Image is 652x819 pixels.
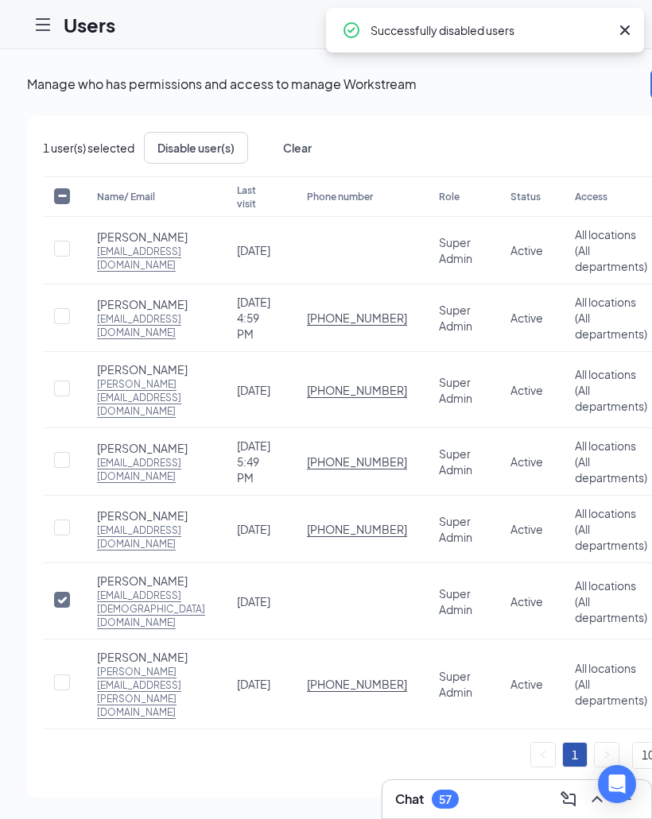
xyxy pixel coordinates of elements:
[439,669,472,699] span: Super Admin
[97,508,188,523] span: [PERSON_NAME]
[615,21,635,40] svg: Cross
[556,786,581,812] button: ComposeMessage
[291,176,423,217] th: Phone number
[97,229,188,245] span: [PERSON_NAME]
[97,361,188,377] span: [PERSON_NAME]
[237,438,270,485] span: [DATE] 5:49 PM
[575,661,647,707] span: All locations (All departments)
[602,750,611,759] span: right
[33,15,52,34] svg: Hamburger
[595,743,619,767] button: right
[510,383,543,397] span: Active
[495,176,559,217] th: Status
[575,578,647,624] span: All locations (All departments)
[144,132,248,164] button: Disable user(s)
[584,786,610,812] button: ChevronUp
[97,649,188,665] span: [PERSON_NAME]
[237,243,270,257] span: [DATE]
[97,296,188,312] span: [PERSON_NAME]
[510,522,543,536] span: Active
[27,75,650,93] p: Manage who has permissions and access to manage Workstream
[575,367,647,413] span: All locations (All departments)
[237,522,270,536] span: [DATE]
[594,742,619,767] li: Next Page
[64,11,115,38] h1: Users
[598,765,636,803] div: Open Intercom Messenger
[588,790,607,809] svg: ChevronUp
[237,184,275,211] div: Last visit
[439,375,472,405] span: Super Admin
[531,743,555,767] button: left
[510,454,543,469] span: Active
[97,573,188,589] span: [PERSON_NAME]
[237,594,270,608] span: [DATE]
[530,742,556,767] li: Previous Page
[258,132,337,164] button: Clear
[538,750,548,759] span: left
[43,139,134,156] span: 1 user(s) selected
[439,446,472,477] span: Super Admin
[559,790,578,809] svg: ComposeMessage
[563,743,587,767] a: 1
[439,793,452,806] div: 57
[237,677,270,691] span: [DATE]
[439,514,472,544] span: Super Admin
[575,438,647,485] span: All locations (All departments)
[237,295,270,341] span: [DATE] 4:59 PM
[342,21,361,40] svg: CheckmarkCircle
[371,21,609,40] div: Successfully disabled users
[439,235,472,265] span: Super Admin
[510,594,543,608] span: Active
[510,243,543,257] span: Active
[97,187,205,207] div: Name/ Email
[562,742,588,767] li: 1
[575,227,647,273] span: All locations (All departments)
[510,311,543,325] span: Active
[237,383,270,397] span: [DATE]
[439,303,472,333] span: Super Admin
[510,677,543,691] span: Active
[575,506,647,552] span: All locations (All departments)
[439,586,472,616] span: Super Admin
[575,295,647,341] span: All locations (All departments)
[97,440,188,456] span: [PERSON_NAME]
[439,187,479,207] div: Role
[395,790,424,808] h3: Chat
